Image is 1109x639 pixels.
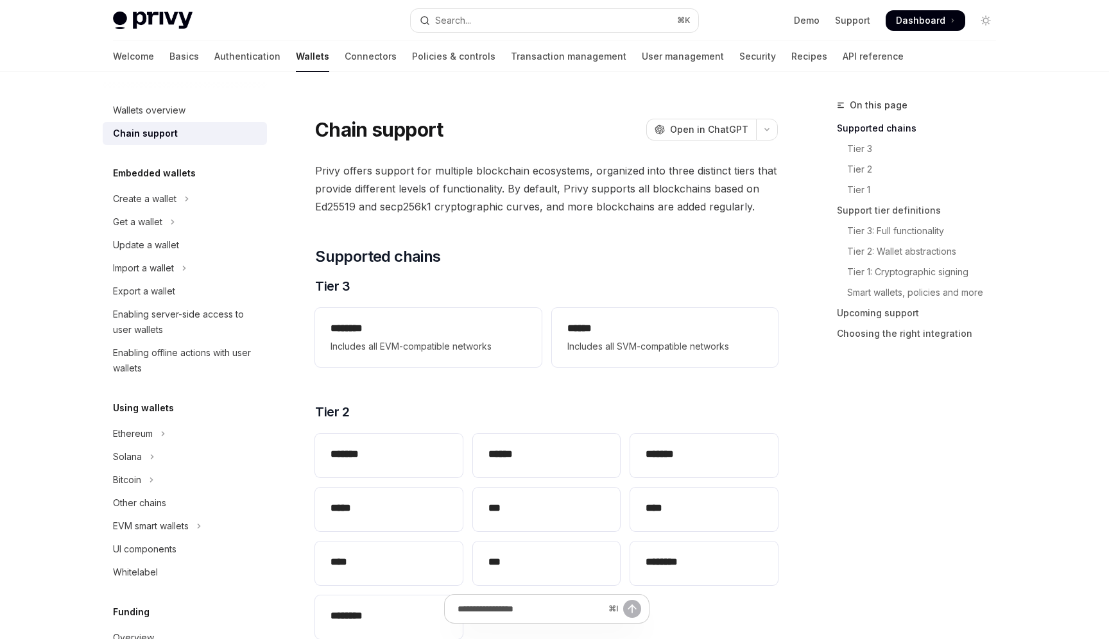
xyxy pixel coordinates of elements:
[412,41,495,72] a: Policies & controls
[511,41,626,72] a: Transaction management
[670,123,748,136] span: Open in ChatGPT
[103,257,267,280] button: Toggle Import a wallet section
[103,491,267,515] a: Other chains
[113,237,179,253] div: Update a wallet
[315,277,350,295] span: Tier 3
[103,341,267,380] a: Enabling offline actions with user wallets
[103,445,267,468] button: Toggle Solana section
[435,13,471,28] div: Search...
[837,241,1006,262] a: Tier 2: Wallet abstractions
[103,234,267,257] a: Update a wallet
[113,345,259,376] div: Enabling offline actions with user wallets
[976,10,996,31] button: Toggle dark mode
[113,260,174,276] div: Import a wallet
[837,118,1006,139] a: Supported chains
[113,400,174,416] h5: Using wallets
[113,191,176,207] div: Create a wallet
[113,604,150,620] h5: Funding
[837,303,1006,323] a: Upcoming support
[113,495,166,511] div: Other chains
[103,122,267,145] a: Chain support
[642,41,724,72] a: User management
[103,99,267,122] a: Wallets overview
[739,41,776,72] a: Security
[837,262,1006,282] a: Tier 1: Cryptographic signing
[113,214,162,230] div: Get a wallet
[837,282,1006,303] a: Smart wallets, policies and more
[113,472,141,488] div: Bitcoin
[103,515,267,538] button: Toggle EVM smart wallets section
[113,565,158,580] div: Whitelabel
[331,339,526,354] span: Includes all EVM-compatible networks
[315,246,440,267] span: Supported chains
[113,284,175,299] div: Export a wallet
[113,166,196,181] h5: Embedded wallets
[458,595,603,623] input: Ask a question...
[103,468,267,491] button: Toggle Bitcoin section
[113,307,259,337] div: Enabling server-side access to user wallets
[103,303,267,341] a: Enabling server-side access to user wallets
[214,41,280,72] a: Authentication
[113,518,189,534] div: EVM smart wallets
[113,426,153,441] div: Ethereum
[623,600,641,618] button: Send message
[315,403,349,421] span: Tier 2
[843,41,904,72] a: API reference
[113,103,185,118] div: Wallets overview
[794,14,820,27] a: Demo
[296,41,329,72] a: Wallets
[552,308,778,367] a: **** *Includes all SVM-compatible networks
[837,221,1006,241] a: Tier 3: Full functionality
[837,200,1006,221] a: Support tier definitions
[837,139,1006,159] a: Tier 3
[837,323,1006,344] a: Choosing the right integration
[677,15,691,26] span: ⌘ K
[646,119,756,141] button: Open in ChatGPT
[896,14,945,27] span: Dashboard
[113,41,154,72] a: Welcome
[835,14,870,27] a: Support
[837,180,1006,200] a: Tier 1
[103,187,267,210] button: Toggle Create a wallet section
[315,162,778,216] span: Privy offers support for multiple blockchain ecosystems, organized into three distinct tiers that...
[411,9,698,32] button: Open search
[837,159,1006,180] a: Tier 2
[113,449,142,464] div: Solana
[103,561,267,584] a: Whitelabel
[169,41,199,72] a: Basics
[315,308,541,367] a: **** ***Includes all EVM-compatible networks
[103,422,267,445] button: Toggle Ethereum section
[850,98,907,113] span: On this page
[567,339,762,354] span: Includes all SVM-compatible networks
[103,280,267,303] a: Export a wallet
[113,126,178,141] div: Chain support
[103,210,267,234] button: Toggle Get a wallet section
[886,10,965,31] a: Dashboard
[345,41,397,72] a: Connectors
[791,41,827,72] a: Recipes
[315,118,443,141] h1: Chain support
[113,541,176,557] div: UI components
[103,538,267,561] a: UI components
[113,12,193,30] img: light logo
